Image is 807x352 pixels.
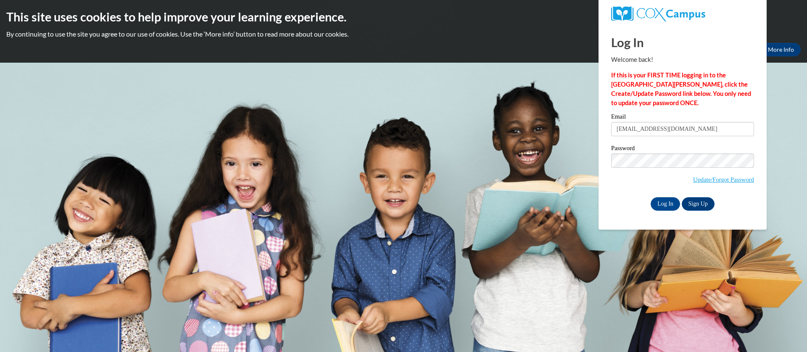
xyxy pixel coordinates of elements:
input: Log In [651,197,680,211]
p: Welcome back! [611,55,754,64]
a: Sign Up [682,197,715,211]
p: By continuing to use the site you agree to our use of cookies. Use the ‘More info’ button to read... [6,29,801,39]
h1: Log In [611,34,754,51]
a: More Info [761,43,801,56]
a: Update/Forgot Password [693,176,754,183]
img: COX Campus [611,6,705,21]
h2: This site uses cookies to help improve your learning experience. [6,8,801,25]
a: COX Campus [611,6,754,21]
strong: If this is your FIRST TIME logging in to the [GEOGRAPHIC_DATA][PERSON_NAME], click the Create/Upd... [611,71,751,106]
label: Email [611,114,754,122]
label: Password [611,145,754,154]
